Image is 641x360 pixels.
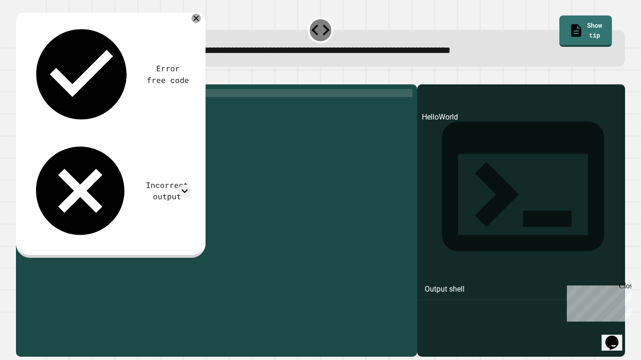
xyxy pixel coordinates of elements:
div: HelloWorld [422,112,620,357]
div: Error free code [145,63,191,86]
iframe: chat widget [602,322,632,351]
iframe: chat widget [563,282,632,322]
div: Incorrect output [143,180,191,202]
a: Show tip [559,15,612,47]
div: Chat with us now!Close [4,4,65,60]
